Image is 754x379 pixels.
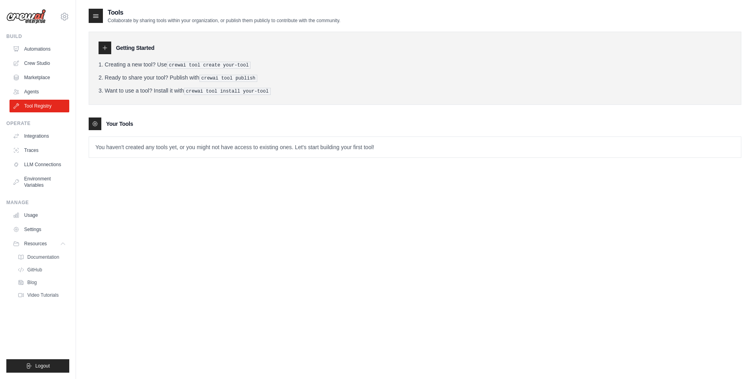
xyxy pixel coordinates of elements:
[9,85,69,98] a: Agents
[9,100,69,112] a: Tool Registry
[14,290,69,301] a: Video Tutorials
[27,292,59,298] span: Video Tutorials
[6,199,69,206] div: Manage
[9,43,69,55] a: Automations
[14,252,69,263] a: Documentation
[9,158,69,171] a: LLM Connections
[27,279,37,286] span: Blog
[6,33,69,40] div: Build
[9,209,69,222] a: Usage
[184,88,271,95] pre: crewai tool install your-tool
[6,9,46,24] img: Logo
[14,264,69,275] a: GitHub
[6,359,69,373] button: Logout
[35,363,50,369] span: Logout
[9,223,69,236] a: Settings
[199,75,258,82] pre: crewai tool publish
[9,144,69,157] a: Traces
[99,87,731,95] li: Want to use a tool? Install it with
[108,8,340,17] h2: Tools
[89,137,741,157] p: You haven't created any tools yet, or you might not have access to existing ones. Let's start bui...
[24,241,47,247] span: Resources
[99,74,731,82] li: Ready to share your tool? Publish with
[9,172,69,191] a: Environment Variables
[27,267,42,273] span: GitHub
[6,120,69,127] div: Operate
[9,237,69,250] button: Resources
[108,17,340,24] p: Collaborate by sharing tools within your organization, or publish them publicly to contribute wit...
[116,44,154,52] h3: Getting Started
[9,130,69,142] a: Integrations
[99,61,731,69] li: Creating a new tool? Use
[14,277,69,288] a: Blog
[9,57,69,70] a: Crew Studio
[9,71,69,84] a: Marketplace
[106,120,133,128] h3: Your Tools
[27,254,59,260] span: Documentation
[167,62,251,69] pre: crewai tool create your-tool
